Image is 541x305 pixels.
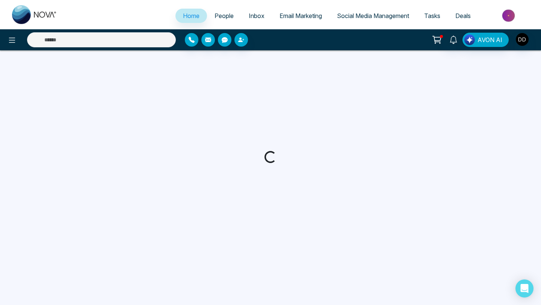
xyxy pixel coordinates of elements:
[515,279,533,297] div: Open Intercom Messenger
[272,9,329,23] a: Email Marketing
[329,9,417,23] a: Social Media Management
[12,5,57,24] img: Nova CRM Logo
[516,33,529,46] img: User Avatar
[448,9,478,23] a: Deals
[462,33,509,47] button: AVON AI
[249,12,264,20] span: Inbox
[478,35,502,44] span: AVON AI
[417,9,448,23] a: Tasks
[183,12,199,20] span: Home
[207,9,241,23] a: People
[241,9,272,23] a: Inbox
[424,12,440,20] span: Tasks
[337,12,409,20] span: Social Media Management
[280,12,322,20] span: Email Marketing
[482,7,536,24] img: Market-place.gif
[175,9,207,23] a: Home
[464,35,475,45] img: Lead Flow
[215,12,234,20] span: People
[455,12,471,20] span: Deals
